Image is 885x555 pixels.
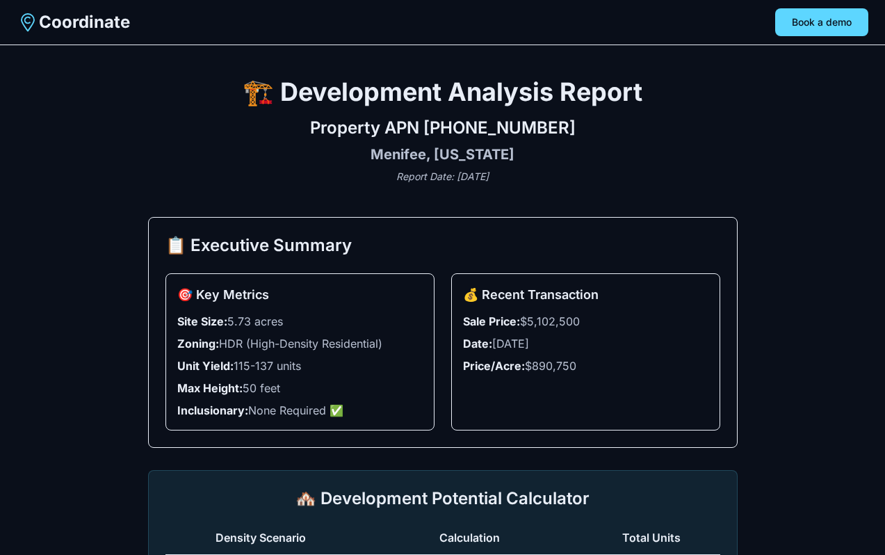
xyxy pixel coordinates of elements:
[165,488,720,510] h2: 🏘️ Development Potential Calculator
[177,381,243,395] strong: Max Height:
[775,8,868,36] button: Book a demo
[463,335,708,352] li: [DATE]
[463,357,708,374] li: $890,750
[463,314,520,328] strong: Sale Price:
[177,313,423,330] li: 5.73 acres
[39,11,130,33] span: Coordinate
[177,359,234,373] strong: Unit Yield:
[177,357,423,374] li: 115-137 units
[463,285,708,305] h3: 💰 Recent Transaction
[177,314,227,328] strong: Site Size:
[148,145,738,164] h3: Menifee, [US_STATE]
[177,402,423,419] li: None Required ✅
[583,521,720,555] th: Total Units
[17,11,39,33] img: Coordinate
[177,285,423,305] h3: 🎯 Key Metrics
[463,313,708,330] li: $5,102,500
[177,335,423,352] li: HDR (High-Density Residential)
[148,170,738,184] p: Report Date: [DATE]
[177,380,423,396] li: 50 feet
[463,337,492,351] strong: Date:
[463,359,525,373] strong: Price/Acre:
[177,403,248,417] strong: Inclusionary:
[165,521,357,555] th: Density Scenario
[357,521,583,555] th: Calculation
[177,337,219,351] strong: Zoning:
[17,11,130,33] a: Coordinate
[148,117,738,139] h2: Property APN [PHONE_NUMBER]
[165,234,720,257] h2: 📋 Executive Summary
[148,78,738,106] h1: 🏗️ Development Analysis Report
